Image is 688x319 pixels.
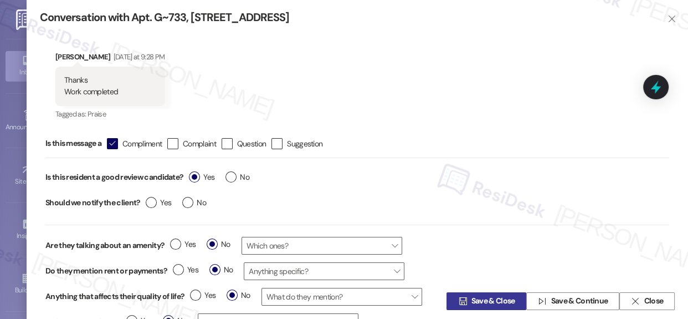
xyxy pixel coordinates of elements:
[237,138,266,149] span: Question
[207,239,230,250] span: No
[170,239,196,250] span: Yes
[644,296,663,307] span: Close
[668,14,676,23] i: 
[111,51,165,63] div: [DATE] at 9:28 PM
[88,109,106,119] span: Praise
[209,264,233,276] span: No
[45,194,140,211] label: Should we notify the client?
[64,74,118,98] div: Thanks Work completed
[242,237,402,255] span: Which ones?
[244,262,404,280] span: Anything specific?
[45,240,165,251] label: Are they talking about an amenity?
[446,292,526,310] button: Save & Close
[173,264,198,276] span: Yes
[55,106,165,122] div: Tagged as:
[45,169,183,186] label: Is this resident a good review candidate?
[183,138,216,149] span: Complaint
[40,10,649,25] div: Conversation with Apt. G~733, [STREET_ADDRESS]
[146,197,171,209] span: Yes
[189,171,214,183] span: Yes
[45,265,167,277] label: Do they mention rent or payments?
[538,297,546,306] i: 
[551,296,608,307] span: Save & Continue
[225,171,249,183] span: No
[45,138,101,149] span: Is this message a
[526,292,619,310] button: Save & Continue
[109,138,116,149] i: 
[122,138,162,149] span: Compliment
[619,292,675,310] button: Close
[631,297,639,306] i: 
[471,296,515,307] span: Save & Close
[55,51,165,67] div: [PERSON_NAME]
[182,197,206,209] span: No
[458,297,466,306] i: 
[287,138,322,149] span: Suggestion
